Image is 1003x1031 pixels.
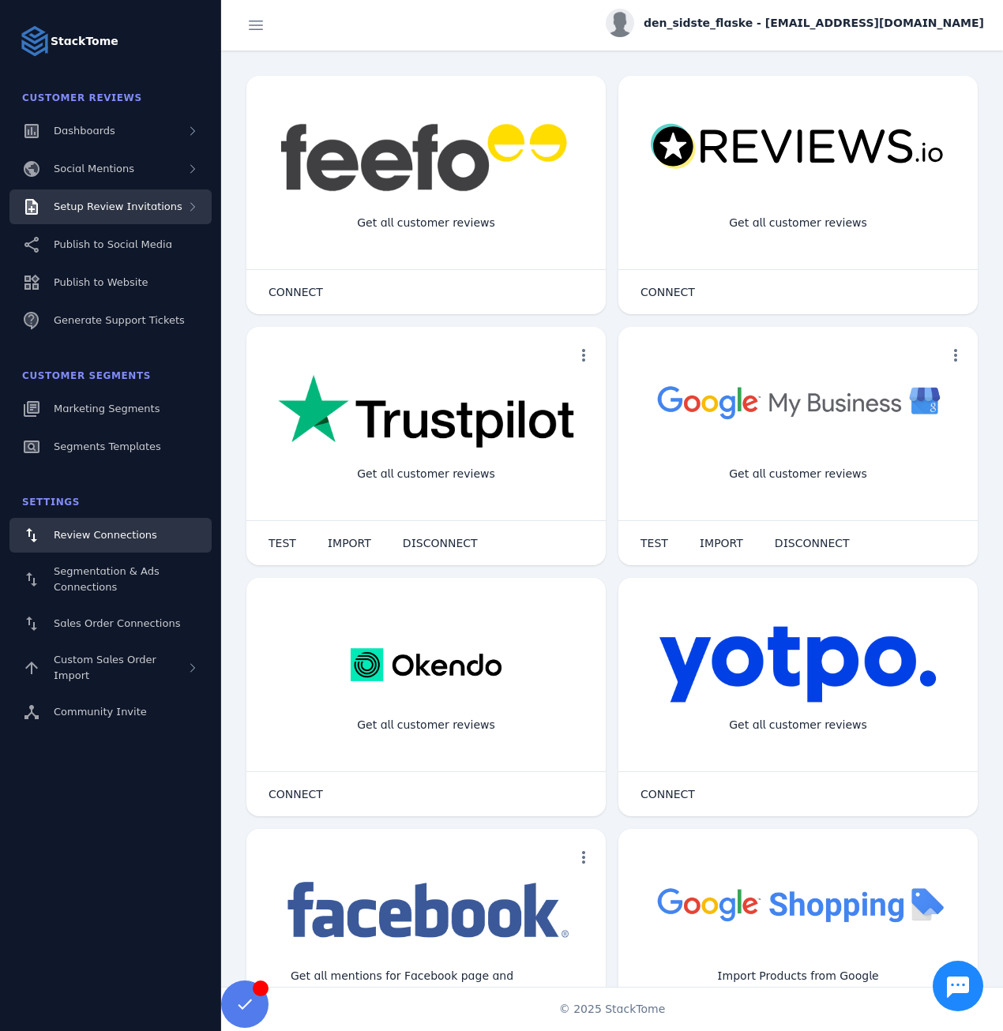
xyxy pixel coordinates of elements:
span: Review Connections [54,529,157,541]
span: Sales Order Connections [54,617,180,629]
div: Get all customer reviews [716,202,880,244]
img: Logo image [19,25,51,57]
div: Get all customer reviews [716,453,880,495]
span: CONNECT [640,287,695,298]
span: Setup Review Invitations [54,201,182,212]
span: Custom Sales Order Import [54,654,156,681]
span: Customer Reviews [22,92,142,103]
span: CONNECT [269,789,323,800]
a: Review Connections [9,518,212,553]
a: Community Invite [9,695,212,729]
a: Generate Support Tickets [9,303,212,338]
span: IMPORT [700,538,743,549]
div: Get all mentions for Facebook page and Instagram account [278,955,574,1014]
button: CONNECT [253,778,339,810]
span: Social Mentions [54,163,134,174]
button: more [568,339,599,371]
span: Generate Support Tickets [54,314,185,326]
img: profile.jpg [606,9,634,37]
a: Sales Order Connections [9,606,212,641]
button: CONNECT [625,778,711,810]
strong: StackTome [51,33,118,50]
img: feefo.png [278,123,574,192]
span: © 2025 StackTome [559,1001,666,1018]
button: CONNECT [625,276,711,308]
img: trustpilot.png [278,374,574,451]
span: IMPORT [328,538,371,549]
div: Get all customer reviews [344,202,508,244]
div: Get all customer reviews [344,704,508,746]
img: reviewsio.svg [650,123,946,171]
span: den_sidste_flaske - [EMAIL_ADDRESS][DOMAIN_NAME] [644,15,984,32]
div: Import Products from Google [704,955,891,997]
span: CONNECT [640,789,695,800]
a: Segments Templates [9,429,212,464]
button: den_sidste_flaske - [EMAIL_ADDRESS][DOMAIN_NAME] [606,9,984,37]
span: Publish to Social Media [54,238,172,250]
span: Settings [22,497,80,508]
img: facebook.png [278,876,574,946]
img: yotpo.png [659,625,937,704]
button: DISCONNECT [759,527,866,559]
button: DISCONNECT [387,527,494,559]
span: Publish to Website [54,276,148,288]
button: more [568,842,599,873]
a: Publish to Website [9,265,212,300]
button: CONNECT [253,276,339,308]
span: TEST [640,538,668,549]
button: IMPORT [312,527,387,559]
span: DISCONNECT [403,538,478,549]
img: googlebusiness.png [650,374,946,429]
a: Segmentation & Ads Connections [9,556,212,603]
img: googleshopping.png [650,876,946,932]
span: Customer Segments [22,370,151,381]
button: TEST [253,527,312,559]
span: TEST [269,538,296,549]
span: Marketing Segments [54,403,160,414]
span: CONNECT [269,287,323,298]
button: more [940,339,971,371]
span: Segments Templates [54,441,161,452]
span: DISCONNECT [775,538,850,549]
button: TEST [625,527,684,559]
img: okendo.webp [351,625,501,704]
a: Publish to Social Media [9,227,212,262]
button: IMPORT [684,527,759,559]
span: Community Invite [54,706,147,718]
a: Marketing Segments [9,392,212,426]
div: Get all customer reviews [716,704,880,746]
span: Dashboards [54,125,115,137]
div: Get all customer reviews [344,453,508,495]
span: Segmentation & Ads Connections [54,565,160,593]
